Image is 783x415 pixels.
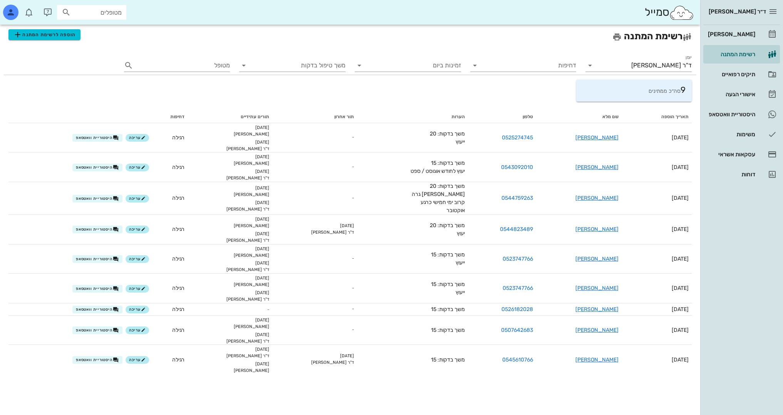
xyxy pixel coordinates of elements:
[275,353,354,360] div: [DATE]
[502,134,533,141] a: 0525274745
[152,111,188,123] th: דחיפות
[503,256,533,262] a: 0523747766
[172,164,184,171] span: רגילה
[239,59,345,72] div: משך טיפול בדקות
[72,164,122,171] button: היסטוריית וואטסאפ
[72,326,122,334] button: היסטוריית וואטסאפ
[275,306,354,313] div: -
[575,164,619,171] a: [PERSON_NAME]
[172,327,184,333] span: רגילה
[536,111,622,123] th: שם מלא: לא ממוין. לחץ למיון לפי סדר עולה. הפעל למיון עולה.
[72,195,122,202] button: היסטוריית וואטסאפ
[703,145,780,164] a: עסקאות אשראי
[191,200,269,213] small: [DATE]
[602,114,619,119] span: שם מלא
[357,345,468,374] td: משך בדקות: 15
[703,105,780,124] a: היסטוריית וואטסאפ
[672,195,689,201] span: [DATE]
[8,29,692,44] h2: רשימת המתנה
[191,368,269,374] div: [PERSON_NAME]
[275,327,354,333] div: -
[703,45,780,64] a: רשימת המתנה
[129,257,146,261] span: עריכה
[275,360,354,366] div: ד"ר [PERSON_NAME]
[275,285,354,292] div: -
[126,164,149,171] button: עריכה
[129,165,146,170] span: עריכה
[357,123,468,153] td: משך בדקות: 20
[575,356,619,363] a: [PERSON_NAME]
[129,227,146,232] span: עריכה
[501,164,533,171] a: 0543092010
[126,356,149,364] button: עריכה
[706,51,755,57] div: רשימת המתנה
[172,226,184,233] span: רגילה
[357,303,468,316] td: משך בדקות: 15
[172,256,184,262] span: רגילה
[661,114,689,119] span: תאריך הוספה
[267,307,269,312] small: -
[703,165,780,184] a: דוחות
[275,223,354,229] div: [DATE]
[129,358,146,362] span: עריכה
[191,318,269,330] small: [DATE]
[126,255,149,263] button: עריכה
[13,30,75,39] span: הוספה לרשימת המתנה
[357,274,468,303] td: משך בדקות: 15
[72,306,122,313] button: היסטוריית וואטסאפ
[76,135,119,141] span: היסטוריית וואטסאפ
[407,229,465,238] div: יעוץ
[468,111,536,123] th: טלפון: לא ממוין. לחץ למיון לפי סדר עולה. הפעל למיון עולה.
[681,85,686,95] span: 9
[355,59,461,72] div: זמינות ביום
[76,327,119,333] span: היסטוריית וואטסאפ
[191,131,269,138] div: [PERSON_NAME]
[706,111,755,117] div: היסטוריית וואטסאפ
[72,226,122,233] button: היסטוריית וואטסאפ
[172,195,184,201] span: רגילה
[191,282,269,288] div: [PERSON_NAME]
[129,196,146,201] span: עריכה
[706,91,755,97] div: אישורי הגעה
[126,195,149,202] button: עריכה
[275,164,354,171] div: -
[170,114,184,119] span: דחיפות
[407,190,465,214] div: [PERSON_NAME] גרה קרוב ימי חמישי כרגע אוקטובר
[669,5,694,20] img: SmileCloud logo
[672,256,689,262] span: [DATE]
[129,307,146,312] span: עריכה
[76,357,119,363] span: היסטוריית וואטסאפ
[275,256,354,262] div: -
[686,55,692,60] label: יומן
[575,306,619,313] a: [PERSON_NAME]
[275,134,354,141] div: -
[191,154,269,167] small: [DATE]
[23,6,27,11] span: תג
[706,31,755,37] div: [PERSON_NAME]
[576,80,692,102] div: סה״כ ממתינים
[172,285,184,291] span: רגילה
[407,259,465,267] div: ייעוץ
[523,114,533,119] span: טלפון
[191,253,269,259] div: [PERSON_NAME]
[709,8,766,15] span: ד״ר [PERSON_NAME]
[126,285,149,293] button: עריכה
[126,306,149,313] button: עריכה
[191,361,269,374] small: [DATE]
[191,223,269,229] div: [PERSON_NAME]
[575,134,619,141] a: [PERSON_NAME]
[191,217,269,229] small: [DATE]
[703,65,780,84] a: תיקים רפואיים
[126,326,149,334] button: עריכה
[407,167,465,175] div: יעוץ לחודש אוגוסט / ספט
[575,327,619,333] a: [PERSON_NAME]
[191,231,269,244] small: [DATE]
[672,306,689,313] span: [DATE]
[172,356,184,363] span: רגילה
[191,140,269,152] small: [DATE]
[272,111,357,123] th: תור אחרון
[575,195,619,201] a: [PERSON_NAME]
[191,324,269,330] div: [PERSON_NAME]
[129,136,146,140] span: עריכה
[501,306,533,313] a: 0526182028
